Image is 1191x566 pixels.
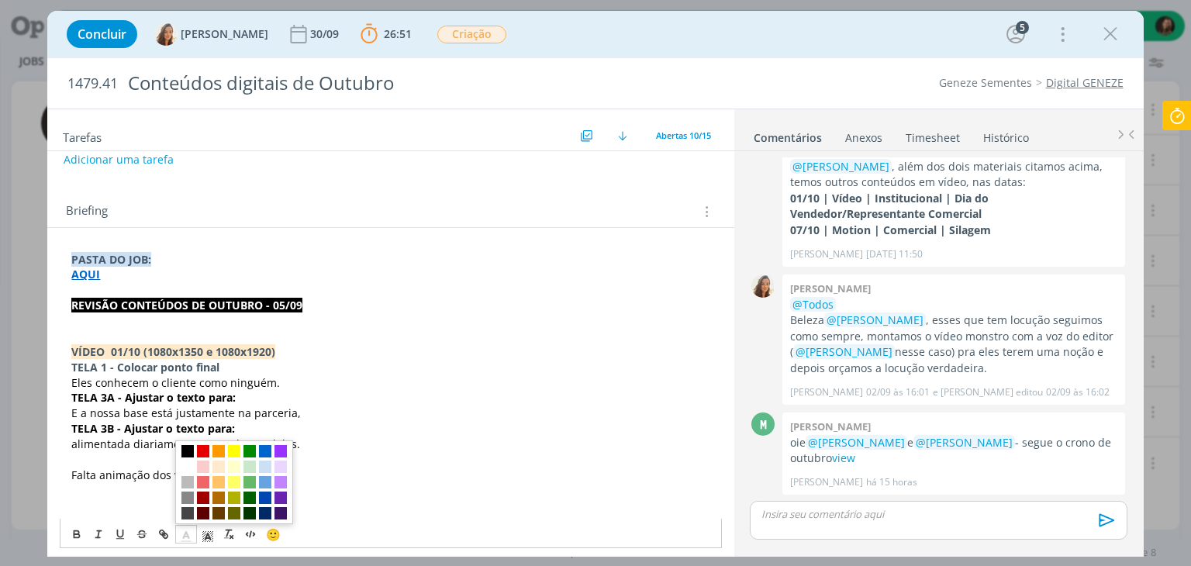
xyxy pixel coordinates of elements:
b: [PERSON_NAME] [790,281,871,295]
img: V [751,274,775,298]
span: [PERSON_NAME] [181,29,268,40]
span: Briefing [66,202,108,222]
span: Concluir [78,28,126,40]
span: alimentada diariamente por cada um deles. [71,437,300,451]
strong: REVISÃO CONTEÚDOS DE OUTUBRO - 05/09 [71,298,302,312]
strong: TELA 3B - Ajustar o texto para: [71,421,235,436]
a: Timesheet [905,123,961,146]
p: Beleza , esses que tem locução seguimos como sempre, montamos o vídeo monstro com a voz do editor... [790,312,1117,376]
span: 26:51 [384,26,412,41]
span: @[PERSON_NAME] [827,312,923,327]
span: @[PERSON_NAME] [792,159,889,174]
span: Tarefas [63,126,102,145]
strong: TELA 3A - Ajustar o texto para: [71,390,236,405]
span: Eles conhecem o cliente como ninguém. [71,375,280,390]
span: [DATE] 11:50 [866,247,923,261]
button: Concluir [67,20,137,48]
span: e [PERSON_NAME] editou [933,385,1043,399]
button: Adicionar uma tarefa [63,146,174,174]
button: V[PERSON_NAME] [154,22,268,46]
strong: VÍDEO 01/10 (1080x1350 e 1080x1920) [71,344,275,359]
strong: TELA 1 - Colocar ponto final [71,360,219,374]
span: @[PERSON_NAME] [808,435,905,450]
span: E a nossa base está justamente na parceria, [71,406,301,420]
a: Histórico [982,123,1030,146]
button: 🙂 [262,525,284,544]
span: 02/09 às 16:01 [866,385,930,399]
p: , além dos dois materiais citamos acima, temos outros conteúdos em vídeo, nas datas: [790,159,1117,191]
a: Geneze Sementes [939,75,1032,90]
strong: PASTA DO JOB: [71,252,151,267]
span: há 15 horas [866,475,917,489]
span: Abertas 10/15 [656,129,711,141]
button: Criação [437,25,507,44]
p: oie e - segue o crono de outubro [790,435,1117,467]
p: [PERSON_NAME] [790,475,863,489]
span: 1479.41 [67,75,118,92]
b: [PERSON_NAME] [790,419,871,433]
span: @[PERSON_NAME] [796,344,892,359]
span: Cor do Texto [175,525,197,544]
span: 🙂 [266,526,281,542]
span: Cor de Fundo [197,525,219,544]
button: 5 [1003,22,1028,47]
img: arrow-down.svg [618,131,627,140]
strong: 01/10 | Vídeo | Institucional | Dia do Vendedor/Representante Comercial [790,191,989,221]
strong: 07/10 | Motion | Comercial | Silagem [790,223,991,237]
p: [PERSON_NAME] [790,247,863,261]
a: Comentários [753,123,823,146]
a: AQUI [71,267,100,281]
a: view [832,450,855,465]
span: @[PERSON_NAME] [916,435,1013,450]
p: [PERSON_NAME] [790,385,863,399]
span: 02/09 às 16:02 [1046,385,1110,399]
a: Digital GENEZE [1046,75,1124,90]
div: 5 [1016,21,1029,34]
div: M [751,412,775,436]
span: Criação [437,26,506,43]
div: Anexos [845,130,882,146]
div: 30/09 [310,29,342,40]
span: @Todos [792,297,834,312]
div: dialog [47,11,1143,557]
img: V [154,22,178,46]
div: Conteúdos digitais de Outubro [121,64,677,102]
button: 26:51 [357,22,416,47]
span: Falta animação dos vídeos [71,468,208,482]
